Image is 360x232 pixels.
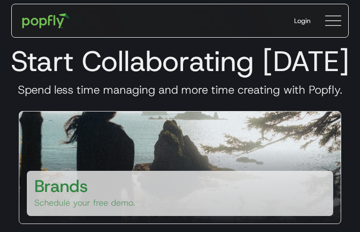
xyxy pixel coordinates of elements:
a: home [16,7,76,35]
a: Login [287,8,318,33]
h3: Brands [34,175,88,197]
h3: Spend less time managing and more time creating with Popfly. [8,83,352,97]
h1: Start Collaborating [DATE] [8,44,352,78]
p: Schedule your free demo. [34,197,135,208]
div: Login [294,16,311,25]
